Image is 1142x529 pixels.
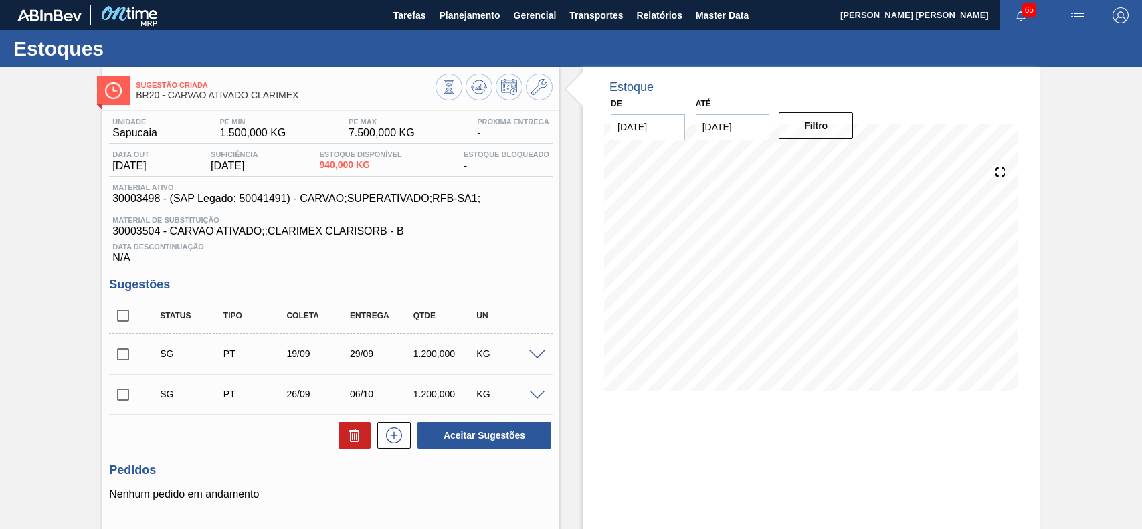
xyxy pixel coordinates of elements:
span: Data Descontinuação [112,243,549,251]
div: Aceitar Sugestões [411,421,553,450]
div: Estoque [609,80,654,94]
img: Logout [1113,7,1129,23]
div: 19/09/2025 [283,348,353,359]
div: 06/10/2025 [347,389,416,399]
input: dd/mm/yyyy [611,114,685,140]
div: 26/09/2025 [283,389,353,399]
span: Estoque Disponível [319,150,401,158]
span: PE MIN [220,118,286,126]
img: TNhmsLtSVTkK8tSr43FrP2fwEKptu5GPRR3wAAAABJRU5ErkJggg== [17,9,82,21]
div: Status [157,311,226,320]
span: 1.500,000 KG [220,127,286,139]
span: Estoque Bloqueado [464,150,549,158]
h3: Pedidos [109,463,553,478]
div: Qtde [410,311,480,320]
span: Transportes [569,7,623,23]
input: dd/mm/yyyy [696,114,770,140]
img: Ícone [105,82,122,99]
span: [DATE] [211,160,258,172]
span: Unidade [112,118,157,126]
div: Sugestão Criada [157,348,226,359]
button: Atualizar Gráfico [466,74,492,100]
div: - [474,118,553,139]
span: Material de Substituição [112,216,549,224]
div: 29/09/2025 [347,348,416,359]
label: Até [696,99,711,108]
span: Material ativo [112,183,480,191]
img: userActions [1070,7,1086,23]
label: De [611,99,622,108]
div: Nova sugestão [371,422,411,449]
button: Filtro [779,112,853,139]
div: Tipo [220,311,290,320]
span: 30003504 - CARVAO ATIVADO;;CLARIMEX CLARISORB - B [112,225,549,237]
div: Sugestão Criada [157,389,226,399]
span: 940,000 KG [319,160,401,170]
div: Coleta [283,311,353,320]
span: Planejamento [439,7,500,23]
div: 1.200,000 [410,348,480,359]
span: Tarefas [393,7,426,23]
span: Próxima Entrega [477,118,549,126]
span: Sapucaia [112,127,157,139]
span: [DATE] [112,160,149,172]
div: Entrega [347,311,416,320]
span: Data out [112,150,149,158]
button: Notificações [1000,6,1042,25]
div: N/A [109,237,553,264]
span: Master Data [696,7,749,23]
div: UN [473,311,543,320]
div: Pedido de Transferência [220,348,290,359]
button: Programar Estoque [496,74,522,100]
button: Aceitar Sugestões [417,422,551,449]
button: Ir ao Master Data / Geral [526,74,553,100]
div: KG [473,348,543,359]
span: 7.500,000 KG [349,127,415,139]
span: Suficiência [211,150,258,158]
h3: Sugestões [109,278,553,292]
h1: Estoques [13,41,251,56]
div: Excluir Sugestões [332,422,371,449]
span: Sugestão Criada [136,81,436,89]
span: Gerencial [514,7,557,23]
p: Nenhum pedido em andamento [109,488,553,500]
div: 1.200,000 [410,389,480,399]
div: KG [473,389,543,399]
div: - [460,150,553,172]
span: PE MAX [349,118,415,126]
span: 65 [1022,3,1036,17]
button: Visão Geral dos Estoques [436,74,462,100]
span: BR20 - CARVAO ATIVADO CLARIMEX [136,90,436,100]
span: 30003498 - (SAP Legado: 50041491) - CARVAO;SUPERATIVADO;RFB-SA1; [112,193,480,205]
div: Pedido de Transferência [220,389,290,399]
span: Relatórios [636,7,682,23]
